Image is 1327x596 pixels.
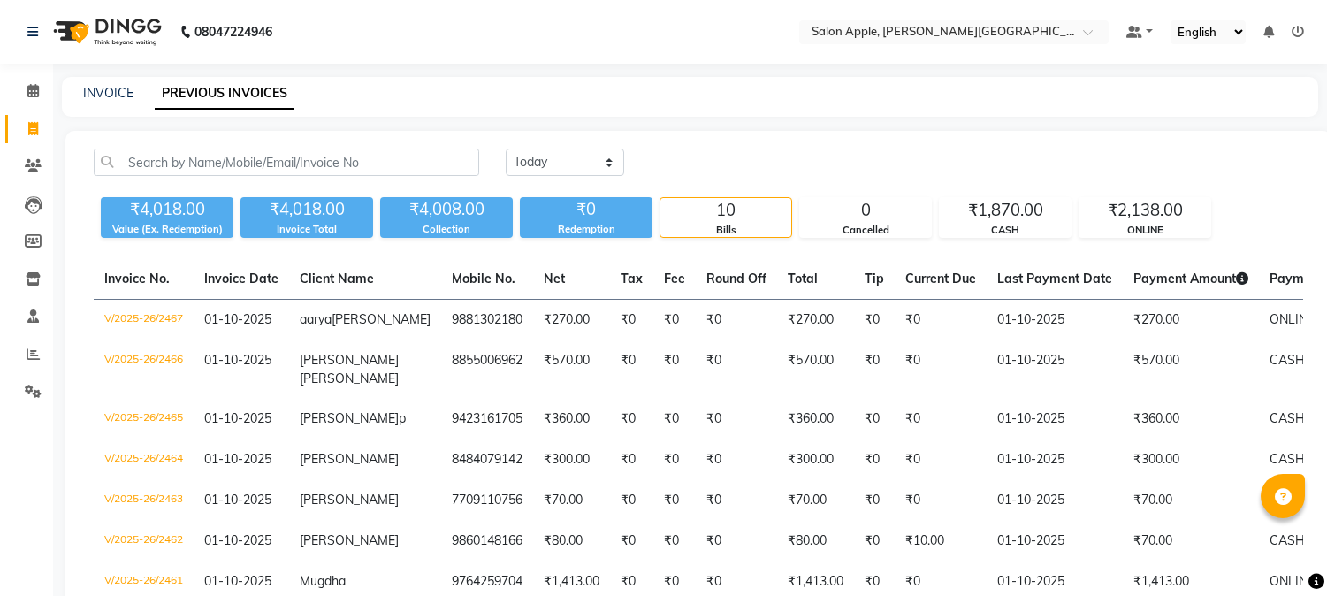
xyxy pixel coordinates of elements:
td: ₹0 [854,399,895,439]
td: ₹0 [653,399,696,439]
td: ₹0 [854,340,895,399]
td: ₹0 [895,300,987,341]
td: ₹0 [696,521,777,562]
td: 8855006962 [441,340,533,399]
td: ₹80.00 [777,521,854,562]
b: 08047224946 [194,7,272,57]
span: Round Off [706,271,766,287]
td: ₹0 [696,439,777,480]
div: ₹0 [520,197,652,222]
img: logo [45,7,166,57]
span: Invoice Date [204,271,278,287]
td: ₹0 [653,480,696,521]
td: ₹10.00 [895,521,987,562]
span: Mugdha [300,573,346,589]
span: [PERSON_NAME] [300,532,399,548]
input: Search by Name/Mobile/Email/Invoice No [94,149,479,176]
td: V/2025-26/2466 [94,340,194,399]
td: ₹0 [696,480,777,521]
span: Payment Amount [1133,271,1248,287]
td: ₹0 [610,480,653,521]
div: ₹4,018.00 [240,197,373,222]
span: 01-10-2025 [204,451,271,467]
div: 0 [800,198,931,223]
span: Total [788,271,818,287]
td: V/2025-26/2464 [94,439,194,480]
td: ₹0 [610,521,653,562]
td: V/2025-26/2463 [94,480,194,521]
td: ₹0 [895,480,987,521]
span: CASH [1270,410,1305,426]
td: ₹0 [696,399,777,439]
td: 7709110756 [441,480,533,521]
span: Mobile No. [452,271,515,287]
div: Cancelled [800,223,931,238]
td: ₹270.00 [1123,300,1259,341]
div: Bills [660,223,791,238]
span: ONLINE [1270,573,1315,589]
div: Invoice Total [240,222,373,237]
span: Tip [865,271,884,287]
td: ₹0 [696,340,777,399]
a: PREVIOUS INVOICES [155,78,294,110]
span: Client Name [300,271,374,287]
div: Redemption [520,222,652,237]
td: 01-10-2025 [987,521,1123,562]
td: ₹360.00 [533,399,610,439]
iframe: chat widget [1253,525,1309,578]
div: ₹4,018.00 [101,197,233,222]
span: 01-10-2025 [204,352,271,368]
td: ₹0 [610,399,653,439]
div: CASH [940,223,1071,238]
span: Net [544,271,565,287]
span: [PERSON_NAME] [300,492,399,508]
span: 01-10-2025 [204,311,271,327]
span: p [399,410,406,426]
span: [PERSON_NAME] [300,352,399,368]
span: 01-10-2025 [204,410,271,426]
div: ₹4,008.00 [380,197,513,222]
span: [PERSON_NAME] [300,451,399,467]
td: ₹570.00 [777,340,854,399]
td: ₹0 [610,340,653,399]
span: 01-10-2025 [204,492,271,508]
td: ₹0 [854,521,895,562]
span: [PERSON_NAME] [300,371,399,386]
td: 9423161705 [441,399,533,439]
td: ₹0 [653,439,696,480]
td: 8484079142 [441,439,533,480]
span: 01-10-2025 [204,573,271,589]
span: Last Payment Date [997,271,1112,287]
td: ₹80.00 [533,521,610,562]
td: ₹0 [854,439,895,480]
span: Tax [621,271,643,287]
td: 01-10-2025 [987,439,1123,480]
td: ₹570.00 [1123,340,1259,399]
td: V/2025-26/2467 [94,300,194,341]
span: [PERSON_NAME] [332,311,431,327]
span: aarya [300,311,332,327]
td: ₹0 [895,399,987,439]
span: [PERSON_NAME] [300,410,399,426]
span: Invoice No. [104,271,170,287]
td: 9860148166 [441,521,533,562]
td: ₹360.00 [777,399,854,439]
td: ₹70.00 [533,480,610,521]
div: Value (Ex. Redemption) [101,222,233,237]
span: 01-10-2025 [204,532,271,548]
span: Fee [664,271,685,287]
a: INVOICE [83,85,133,101]
td: 01-10-2025 [987,399,1123,439]
td: ₹0 [854,300,895,341]
td: ₹0 [653,340,696,399]
td: ₹0 [653,521,696,562]
td: ₹0 [696,300,777,341]
span: Current Due [905,271,976,287]
div: ONLINE [1079,223,1210,238]
div: 10 [660,198,791,223]
td: ₹360.00 [1123,399,1259,439]
td: ₹270.00 [777,300,854,341]
span: CASH [1270,451,1305,467]
td: ₹0 [653,300,696,341]
td: 01-10-2025 [987,480,1123,521]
